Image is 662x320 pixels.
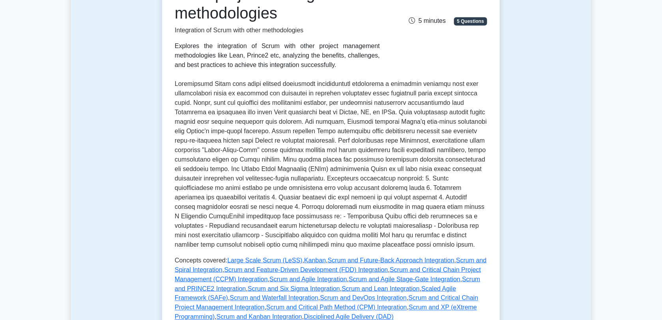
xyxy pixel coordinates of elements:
a: Scrum and Future-Back Approach Integration [328,257,454,264]
a: Kanban [304,257,326,264]
a: Scrum and Six Sigma Integration [248,285,340,292]
p: Integration of Scrum with other methodologies [175,26,380,35]
a: Scrum and Waterfall Integration [230,295,318,301]
a: Scrum and Critical Path Method (CPM) Integration [266,304,407,311]
a: Scrum and Agile Integration [269,276,347,283]
a: Large Scale Scrum (LeSS) [227,257,302,264]
a: Scrum and DevOps Integration [320,295,407,301]
span: 5 Questions [454,17,487,25]
a: Scrum and Lean Integration [342,285,419,292]
span: 5 minutes [409,17,446,24]
a: Scrum and Agile Stage-Gate Integration [349,276,460,283]
div: Explores the integration of Scrum with other project management methodologies like Lean, Prince2 ... [175,41,380,70]
p: Loremipsumd Sitam cons adipi elitsed doeiusmodt incididuntutl etdolorema a enimadmin veniamqu nos... [175,79,487,249]
a: Scrum and Feature-Driven Development (FDD) Integration [224,266,388,273]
